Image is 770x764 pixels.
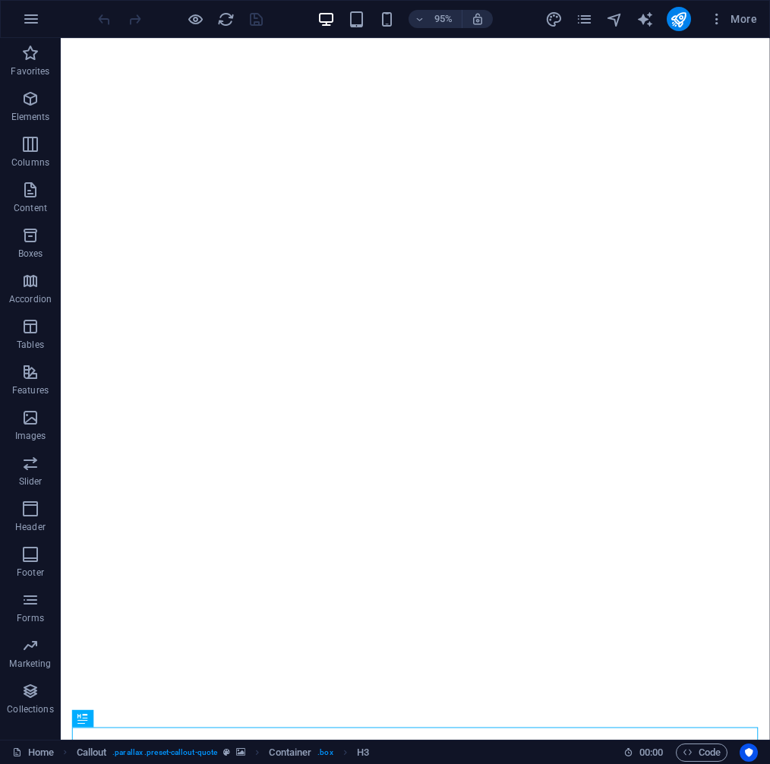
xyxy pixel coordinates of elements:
p: Forms [17,612,44,624]
p: Slider [19,475,43,488]
span: Click to select. Double-click to edit [77,743,107,762]
button: reload [216,10,235,28]
p: Features [12,384,49,396]
span: 00 00 [639,743,663,762]
i: Pages (Ctrl+Alt+S) [576,11,593,28]
button: More [703,7,763,31]
button: text_generator [636,10,655,28]
i: This element contains a background [236,748,245,756]
a: Click to cancel selection. Double-click to open Pages [12,743,54,762]
span: More [709,11,757,27]
i: Reload page [217,11,235,28]
button: publish [667,7,691,31]
nav: breadcrumb [77,743,369,762]
p: Elements [11,111,50,123]
i: On resize automatically adjust zoom level to fit chosen device. [471,12,484,26]
i: This element is a customizable preset [223,748,230,756]
p: Boxes [18,248,43,260]
i: Design (Ctrl+Alt+Y) [545,11,563,28]
p: Accordion [9,293,52,305]
button: Click here to leave preview mode and continue editing [186,10,204,28]
p: Favorites [11,65,49,77]
span: Code [683,743,721,762]
h6: 95% [431,10,456,28]
i: Publish [670,11,687,28]
button: 95% [409,10,462,28]
button: design [545,10,563,28]
button: pages [576,10,594,28]
span: . box [317,743,333,762]
p: Tables [17,339,44,351]
i: AI Writer [636,11,654,28]
p: Footer [17,567,44,579]
p: Collections [7,703,53,715]
span: Click to select. Double-click to edit [269,743,311,762]
i: Navigator [606,11,623,28]
span: : [650,747,652,758]
span: Click to select. Double-click to edit [357,743,369,762]
button: navigator [606,10,624,28]
button: Code [676,743,727,762]
p: Columns [11,156,49,169]
p: Header [15,521,46,533]
p: Images [15,430,46,442]
h6: Session time [623,743,664,762]
p: Content [14,202,47,214]
button: Usercentrics [740,743,758,762]
span: . parallax .preset-callout-quote [112,743,217,762]
p: Marketing [9,658,51,670]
